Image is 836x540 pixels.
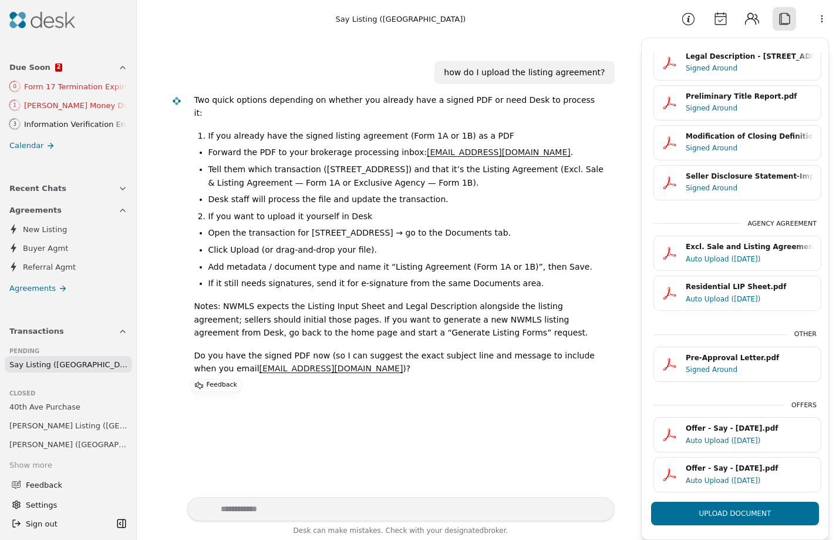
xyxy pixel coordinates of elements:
[9,204,62,216] span: Agreements
[13,101,16,110] div: 1
[686,423,814,434] div: Offer - Say - [DATE].pdf
[208,243,605,257] li: Click Upload (or drag-and-drop your file).
[13,82,16,91] div: 0
[686,435,814,447] div: Auto Upload ([DATE])
[9,389,127,398] div: Closed
[2,78,132,95] a: 0Form 17 Termination Expires
[187,497,615,521] textarea: Write your prompt here
[7,495,130,514] button: Settings
[9,438,127,451] span: [PERSON_NAME] ([GEOGRAPHIC_DATA])
[9,347,127,356] div: Pending
[24,81,127,93] div: Form 17 Termination Expires
[686,51,814,62] div: Legal Description - [STREET_ADDRESS]pdf
[686,463,814,474] div: Offer - Say - [DATE].pdf
[24,99,127,112] div: [PERSON_NAME] Money Due
[208,163,605,189] li: Tell them which transaction ([STREET_ADDRESS]) and that it’s the Listing Agreement (Excl. Sale & ...
[686,353,814,364] div: Pre-Approval Letter.pdf
[686,242,814,253] div: Excl. Sale and Listing Agreement.pdf
[208,210,605,223] li: If you want to upload it yourself in Desk
[23,223,67,236] span: New Listing
[194,349,605,375] p: Do you have the signed PDF now (so I can suggest the exact subject line and message to include wh...
[653,347,821,382] button: Pre-Approval Letter.pdfSigned Around
[2,116,132,132] a: 3Information Verification Ends
[2,320,134,342] button: Transactions
[686,171,814,182] div: Seller Disclosure Statement-Improved Property - [STREET_ADDRESS]pdf
[208,146,605,159] li: Forward the PDF to your brokerage processing inbox: .
[336,13,466,25] div: Say Listing ([GEOGRAPHIC_DATA])
[9,358,127,371] span: Say Listing ([GEOGRAPHIC_DATA])
[794,330,817,340] div: Other
[653,236,821,271] button: Excl. Sale and Listing Agreement.pdfAuto Upload ([DATE])
[791,401,817,411] div: Offers
[208,226,605,240] li: Open the transaction for [STREET_ADDRESS] → go to the Documents tab.
[26,479,120,491] span: Feedback
[24,118,127,130] div: Information Verification Ends
[13,120,16,129] div: 3
[9,182,66,194] span: Recent Chats
[427,147,571,157] a: [EMAIL_ADDRESS][DOMAIN_NAME]
[9,325,64,337] span: Transactions
[651,502,819,525] button: Upload Document
[9,282,56,294] span: Agreements
[9,459,52,472] div: Show more
[26,518,58,530] span: Sign out
[171,96,181,106] img: Desk
[653,276,821,311] button: Residential LIP Sheet.pdfAuto Upload ([DATE])
[653,85,821,120] button: Preliminary Title Report.pdfSigned Around
[56,64,60,70] span: 2
[259,364,403,373] a: [EMAIL_ADDRESS][DOMAIN_NAME]
[208,277,605,290] li: If it still needs signatures, send it for e-signature from the same Documents area.
[653,417,821,452] button: Offer - Say - [DATE].pdfAuto Upload ([DATE])
[23,261,76,273] span: Referral Agmt
[686,102,814,114] div: Signed Around
[7,514,113,533] button: Sign out
[686,253,814,265] div: Auto Upload ([DATE])
[208,129,605,143] li: If you already have the signed listing agreement (Form 1A or 1B) as a PDF
[207,380,237,391] p: Feedback
[653,45,821,81] button: Legal Description - [STREET_ADDRESS]pdfSigned Around
[9,420,127,432] span: [PERSON_NAME] Listing ([GEOGRAPHIC_DATA])
[23,242,68,254] span: Buyer Agmt
[686,91,814,102] div: Preliminary Title Report.pdf
[686,475,814,487] div: Auto Upload ([DATE])
[26,499,57,511] span: Settings
[2,280,134,297] a: Agreements
[686,62,814,74] div: Signed Around
[194,300,605,340] p: Notes: NWMLS expects the Listing Input Sheet and Legal Description alongside the listing agreemen...
[653,165,821,200] button: Seller Disclosure Statement-Improved Property - [STREET_ADDRESS]pdfSigned Around
[208,260,605,274] li: Add metadata / document type and name it “Listing Agreement (Form 1A or 1B)”, then Save.
[2,199,134,221] button: Agreements
[444,526,484,535] span: designated
[9,139,43,152] span: Calendar
[9,401,80,413] span: 40th Ave Purchase
[653,125,821,160] button: Modification of Closing Definition for Recording Delays - [STREET_ADDRESS]pdfSigned Around
[747,219,817,229] div: Agency Agreement
[686,293,814,305] div: Auto Upload ([DATE])
[686,142,814,154] div: Signed Around
[444,66,605,79] div: how do I upload the listing agreement?
[9,61,50,73] span: Due Soon
[686,182,814,194] div: Signed Around
[686,131,814,142] div: Modification of Closing Definition for Recording Delays - [STREET_ADDRESS]pdf
[5,474,127,495] button: Feedback
[2,97,132,113] a: 1[PERSON_NAME] Money Due
[2,177,134,199] button: Recent Chats
[2,137,134,154] a: Calendar
[2,56,134,78] button: Due Soon2
[194,93,605,120] p: Two quick options depending on whether you already have a signed PDF or need Desk to process it:
[187,525,615,540] div: Desk can make mistakes. Check with your broker.
[9,12,75,28] img: Desk
[208,193,605,206] li: Desk staff will process the file and update the transaction.
[686,364,814,375] div: Signed Around
[653,457,821,492] button: Offer - Say - [DATE].pdfAuto Upload ([DATE])
[686,281,814,293] div: Residential LIP Sheet.pdf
